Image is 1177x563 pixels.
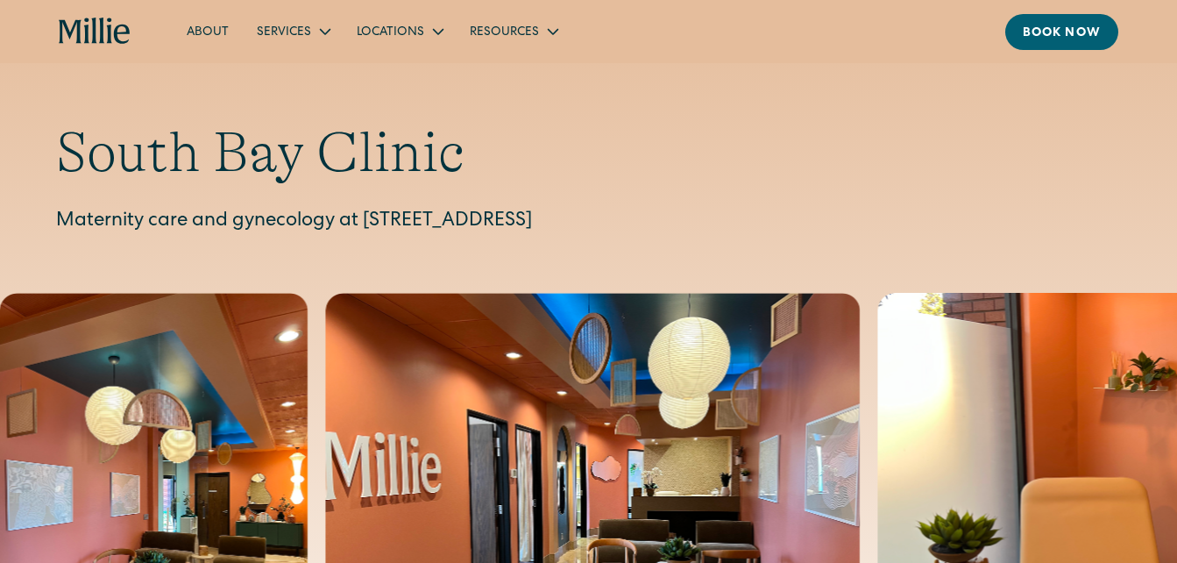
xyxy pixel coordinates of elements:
[173,17,243,46] a: About
[1023,25,1101,43] div: Book now
[1005,14,1118,50] a: Book now
[56,208,1121,237] p: Maternity care and gynecology at [STREET_ADDRESS]
[343,17,456,46] div: Locations
[59,18,131,46] a: home
[456,17,571,46] div: Resources
[243,17,343,46] div: Services
[357,24,424,42] div: Locations
[470,24,539,42] div: Resources
[56,119,1121,187] h1: South Bay Clinic
[257,24,311,42] div: Services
